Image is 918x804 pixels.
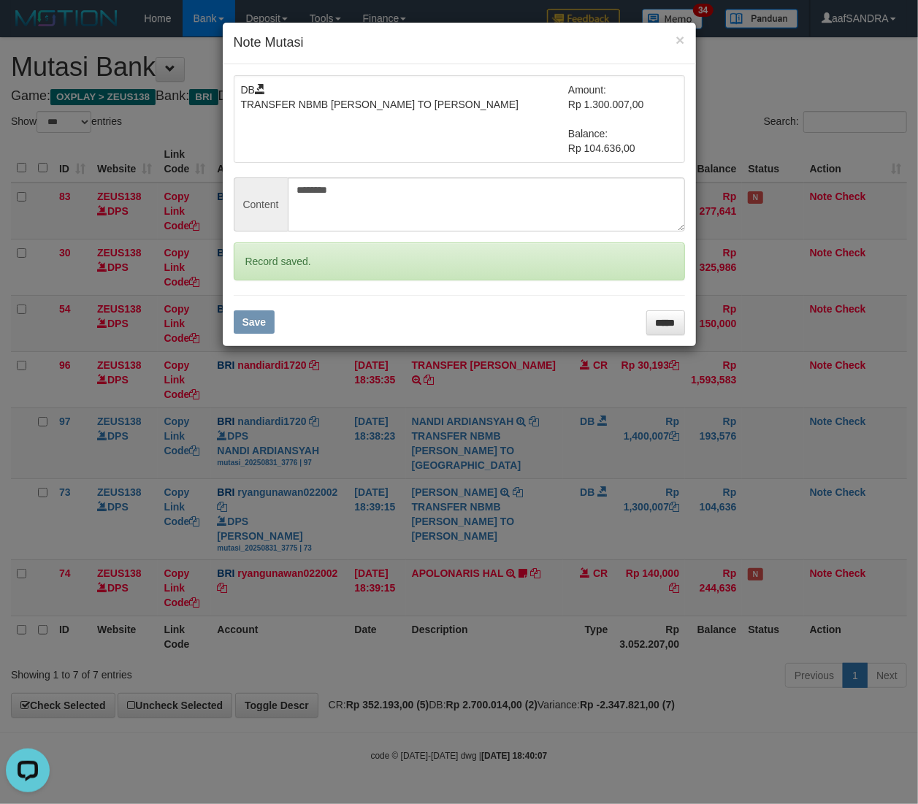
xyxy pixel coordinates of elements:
div: Record saved. [234,242,685,280]
button: Save [234,310,275,334]
h4: Note Mutasi [234,34,685,53]
span: Save [242,316,267,328]
td: Amount: Rp 1.300.007,00 Balance: Rp 104.636,00 [568,83,678,156]
button: × [676,32,684,47]
span: Content [234,177,288,231]
td: DB TRANSFER NBMB [PERSON_NAME] TO [PERSON_NAME] [241,83,569,156]
button: Open LiveChat chat widget [6,6,50,50]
